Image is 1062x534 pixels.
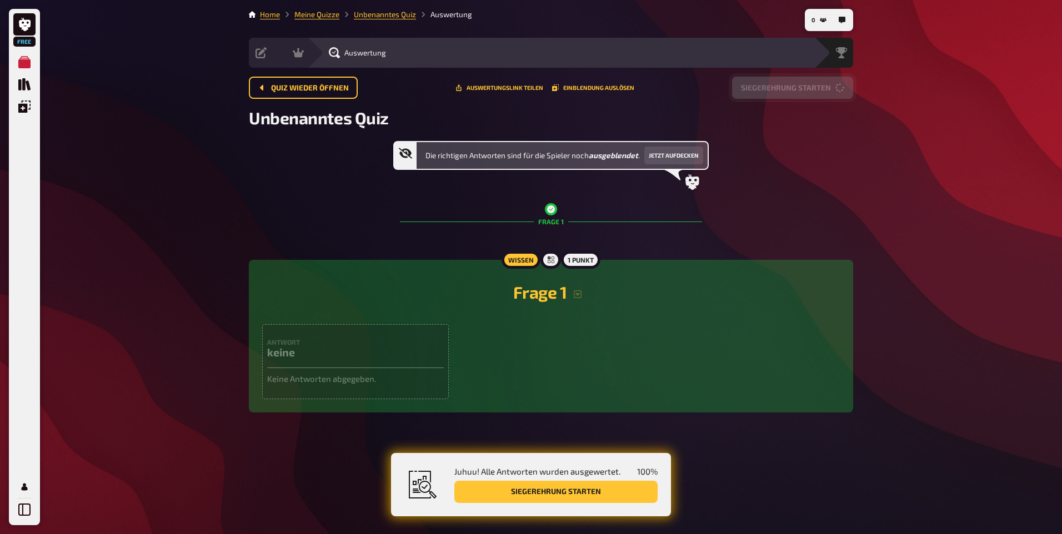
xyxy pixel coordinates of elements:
[249,77,358,99] button: Quiz wieder öffnen
[13,51,36,73] a: Meine Quizze
[561,251,600,269] div: 1 Punkt
[400,190,702,253] div: Frage 1
[267,346,444,359] h3: keine
[644,147,703,164] button: Jetzt aufdecken
[502,251,540,269] div: Wissen
[13,476,36,498] a: Mein Konto
[260,9,280,20] li: Home
[344,48,386,57] span: Auswertung
[339,9,416,20] li: Unbenanntes Quiz
[294,10,339,19] a: Meine Quizze
[267,372,444,385] p: Keine Antworten abgegeben.
[267,338,444,346] h4: Antwort
[271,84,349,92] span: Quiz wieder öffnen
[260,10,280,19] a: Home
[455,84,543,91] button: Teile diese URL mit Leuten, die dir bei der Auswertung helfen dürfen.
[354,10,416,19] a: Unbenanntes Quiz
[262,282,840,302] h2: Frage 1
[732,77,853,99] button: Siegerehrung starten
[416,9,472,20] li: Auswertung
[589,151,638,160] b: ausgeblendet
[811,17,815,23] span: 0
[552,84,634,91] button: Einblendung auslösen
[249,108,389,128] span: Unbenanntes Quiz
[454,481,658,503] button: Siegerehrung starten
[807,11,831,29] button: 0
[14,38,34,45] span: Free
[280,9,339,20] li: Meine Quizze
[13,73,36,95] a: Quiz Sammlung
[637,466,658,476] span: 100 %
[13,95,36,118] a: Einblendungen
[425,150,640,161] span: Die richtigen Antworten sind für die Spieler noch .
[454,466,620,476] span: Juhuu! Alle Antworten wurden ausgewertet.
